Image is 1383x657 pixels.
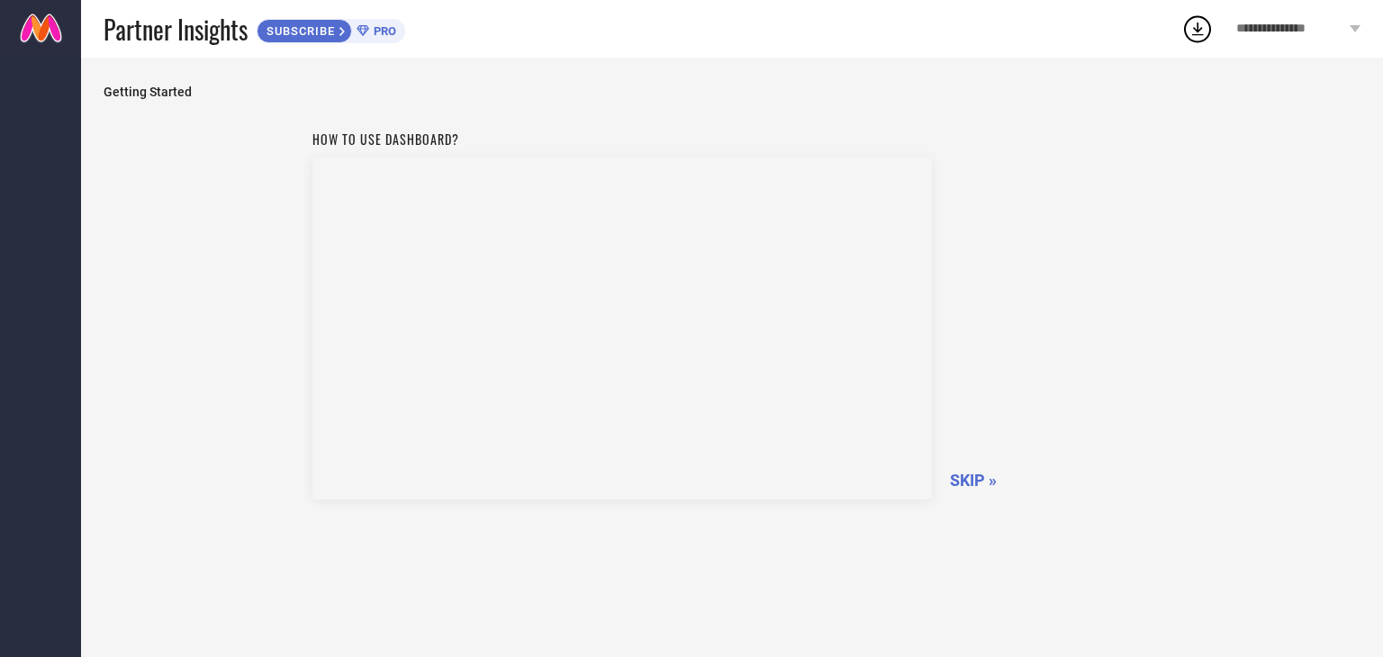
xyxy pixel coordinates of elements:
[950,471,997,490] span: SKIP »
[1181,13,1214,45] div: Open download list
[369,24,396,38] span: PRO
[312,130,932,148] h1: How to use dashboard?
[312,157,932,499] iframe: Workspace Section
[104,11,248,48] span: Partner Insights
[258,24,339,38] span: SUBSCRIBE
[104,85,1360,99] span: Getting Started
[257,14,405,43] a: SUBSCRIBEPRO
